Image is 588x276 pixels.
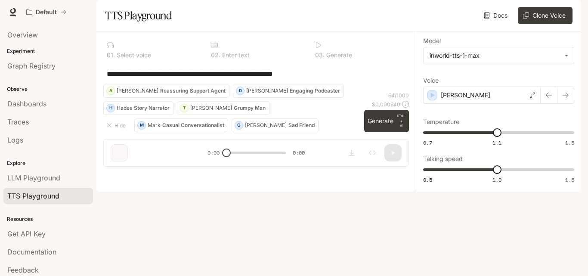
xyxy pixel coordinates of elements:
[148,123,161,128] p: Mark
[134,105,170,111] p: Story Narrator
[315,52,325,58] p: 0 3 .
[441,91,490,99] p: [PERSON_NAME]
[160,88,226,93] p: Reassuring Support Agent
[234,105,266,111] p: Grumpy Man
[430,51,560,60] div: inworld-tts-1-max
[117,105,132,111] p: Hades
[246,88,288,93] p: [PERSON_NAME]
[290,88,340,93] p: Engaging Podcaster
[565,139,574,146] span: 1.5
[103,84,229,98] button: A[PERSON_NAME]Reassuring Support Agent
[372,101,400,108] p: $ 0.000640
[325,52,352,58] p: Generate
[103,101,173,115] button: HHadesStory Narrator
[423,38,441,44] p: Model
[177,101,269,115] button: T[PERSON_NAME]Grumpy Man
[105,7,172,24] h1: TTS Playground
[233,84,344,98] button: D[PERSON_NAME]Engaging Podcaster
[115,52,151,58] p: Select voice
[492,139,501,146] span: 1.1
[364,110,409,132] button: GenerateCTRL +⏎
[162,123,224,128] p: Casual Conversationalist
[138,118,145,132] div: M
[103,118,131,132] button: Hide
[211,52,220,58] p: 0 2 .
[388,92,409,99] p: 64 / 1000
[190,105,232,111] p: [PERSON_NAME]
[180,101,188,115] div: T
[423,156,463,162] p: Talking speed
[288,123,315,128] p: Sad Friend
[482,7,511,24] a: Docs
[107,52,115,58] p: 0 1 .
[232,118,319,132] button: O[PERSON_NAME]Sad Friend
[107,84,115,98] div: A
[518,7,573,24] button: Clone Voice
[235,118,243,132] div: O
[117,88,158,93] p: [PERSON_NAME]
[36,9,57,16] p: Default
[423,176,432,183] span: 0.5
[423,139,432,146] span: 0.7
[565,176,574,183] span: 1.5
[397,113,405,124] p: CTRL +
[220,52,250,58] p: Enter text
[424,47,574,64] div: inworld-tts-1-max
[423,119,459,125] p: Temperature
[22,3,70,21] button: All workspaces
[134,118,228,132] button: MMarkCasual Conversationalist
[107,101,115,115] div: H
[236,84,244,98] div: D
[397,113,405,129] p: ⏎
[423,78,439,84] p: Voice
[492,176,501,183] span: 1.0
[245,123,287,128] p: [PERSON_NAME]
